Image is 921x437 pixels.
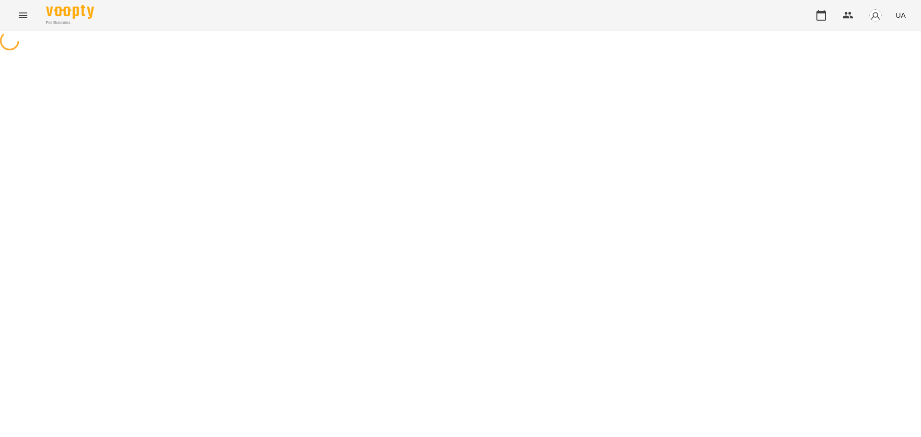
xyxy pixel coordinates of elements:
[869,9,882,22] img: avatar_s.png
[892,6,909,24] button: UA
[896,10,906,20] span: UA
[46,5,94,19] img: Voopty Logo
[46,20,94,26] span: For Business
[12,4,35,27] button: Menu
